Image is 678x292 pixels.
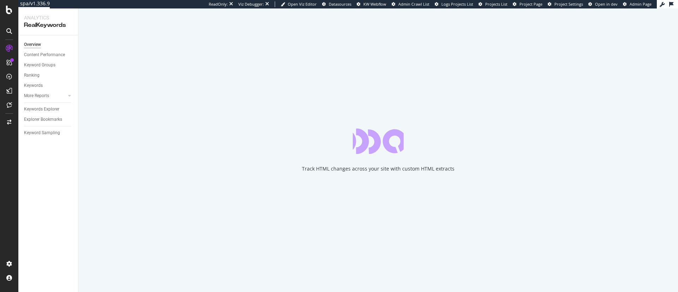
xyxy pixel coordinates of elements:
[623,1,652,7] a: Admin Page
[322,1,351,7] a: Datasources
[588,1,618,7] a: Open in dev
[24,14,72,21] div: Analytics
[630,1,652,7] span: Admin Page
[24,51,73,59] a: Content Performance
[302,165,454,172] div: Track HTML changes across your site with custom HTML extracts
[353,129,404,154] div: animation
[357,1,386,7] a: KW Webflow
[398,1,429,7] span: Admin Crawl List
[24,82,73,89] a: Keywords
[209,1,228,7] div: ReadOnly:
[238,1,264,7] div: Viz Debugger:
[24,41,41,48] div: Overview
[24,82,43,89] div: Keywords
[24,129,73,137] a: Keyword Sampling
[24,129,60,137] div: Keyword Sampling
[24,92,66,100] a: More Reports
[554,1,583,7] span: Project Settings
[329,1,351,7] span: Datasources
[24,116,73,123] a: Explorer Bookmarks
[24,21,72,29] div: RealKeywords
[24,61,55,69] div: Keyword Groups
[24,72,73,79] a: Ranking
[24,116,62,123] div: Explorer Bookmarks
[435,1,473,7] a: Logs Projects List
[288,1,317,7] span: Open Viz Editor
[441,1,473,7] span: Logs Projects List
[478,1,507,7] a: Projects List
[513,1,542,7] a: Project Page
[24,92,49,100] div: More Reports
[281,1,317,7] a: Open Viz Editor
[548,1,583,7] a: Project Settings
[363,1,386,7] span: KW Webflow
[595,1,618,7] span: Open in dev
[485,1,507,7] span: Projects List
[519,1,542,7] span: Project Page
[24,106,73,113] a: Keywords Explorer
[24,61,73,69] a: Keyword Groups
[392,1,429,7] a: Admin Crawl List
[24,106,59,113] div: Keywords Explorer
[24,41,73,48] a: Overview
[24,51,65,59] div: Content Performance
[24,72,40,79] div: Ranking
